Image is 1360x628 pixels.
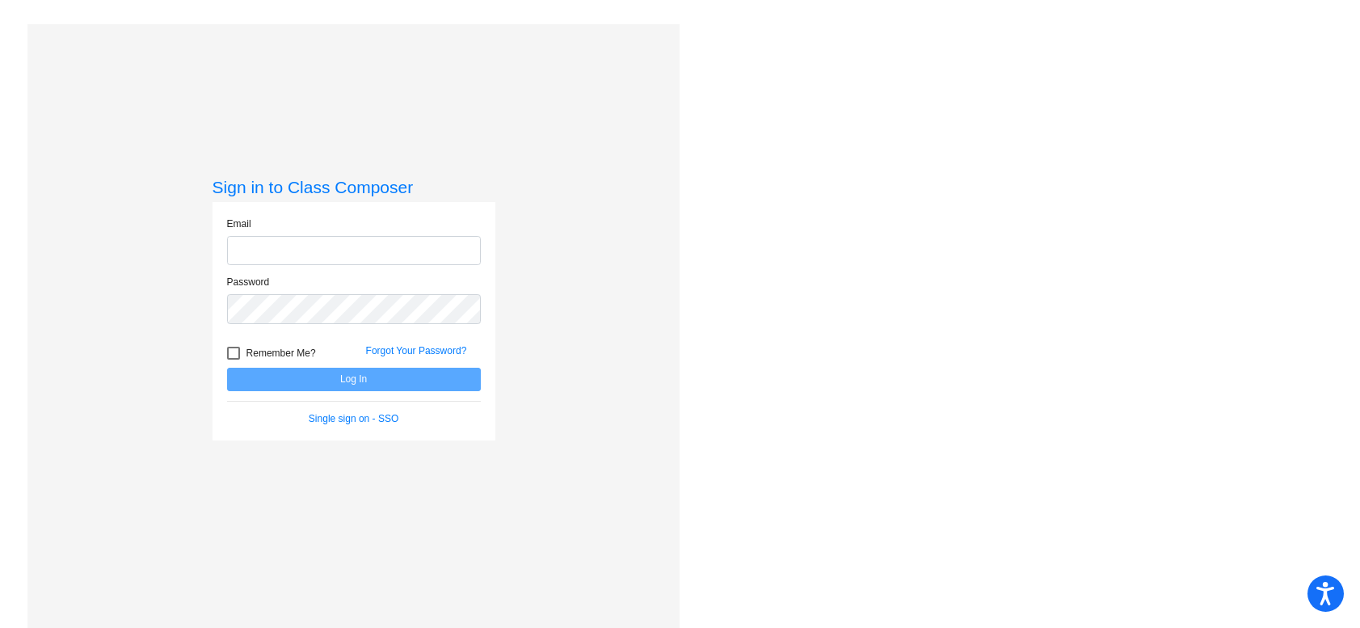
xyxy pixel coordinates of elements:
h3: Sign in to Class Composer [213,177,495,197]
a: Forgot Your Password? [366,345,467,356]
label: Password [227,275,270,289]
button: Log In [227,368,481,391]
span: Remember Me? [246,344,316,363]
a: Single sign on - SSO [309,413,398,424]
label: Email [227,217,251,231]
